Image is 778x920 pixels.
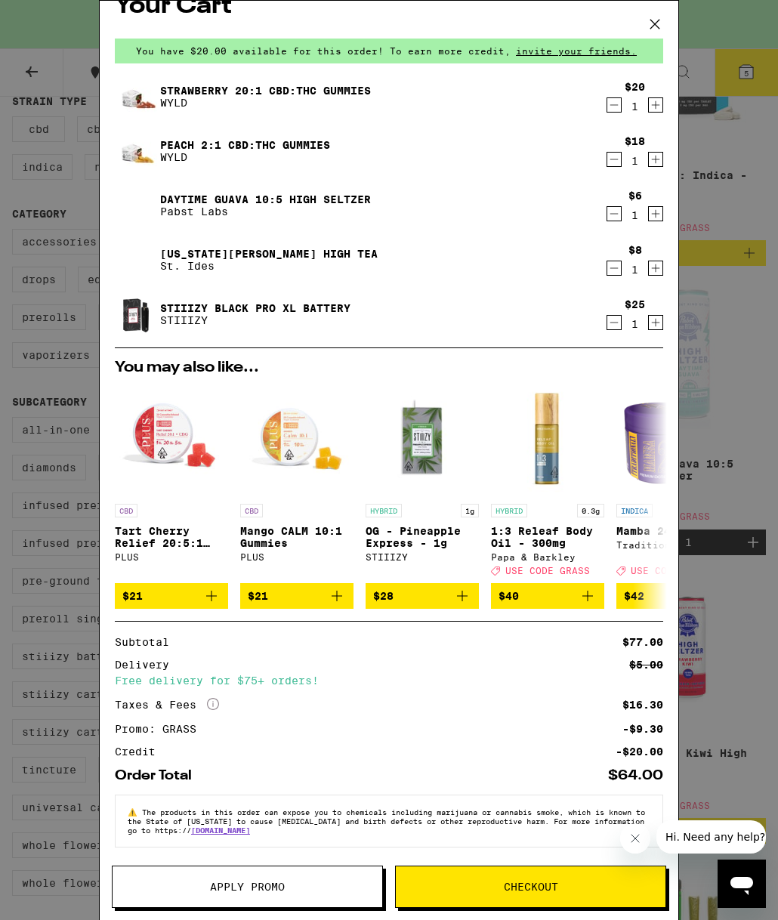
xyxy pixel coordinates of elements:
[648,152,663,167] button: Increment
[240,383,353,496] img: PLUS - Mango CALM 10:1 Gummies
[625,100,645,113] div: 1
[240,525,353,549] p: Mango CALM 10:1 Gummies
[160,260,378,272] p: St. Ides
[616,383,730,496] img: Traditional - Mamba 24 - 3.5g
[115,130,157,172] img: Peach 2:1 CBD:THC Gummies
[616,383,730,583] a: Open page for Mamba 24 - 3.5g from Traditional
[112,866,383,908] button: Apply Promo
[115,184,157,227] img: Daytime Guava 10:5 High Seltzer
[625,298,645,310] div: $25
[505,566,590,576] span: USE CODE GRASS
[191,826,250,835] a: [DOMAIN_NAME]
[160,97,371,109] p: WYLD
[160,151,330,163] p: WYLD
[607,152,622,167] button: Decrement
[608,769,663,783] div: $64.00
[160,139,330,151] a: Peach 2:1 CBD:THC Gummies
[607,97,622,113] button: Decrement
[115,724,207,734] div: Promo: GRASS
[499,590,519,602] span: $40
[625,135,645,147] div: $18
[616,583,730,609] button: Add to bag
[366,504,402,517] p: HYBRID
[366,552,479,562] div: STIIIZY
[616,540,730,550] div: Traditional
[115,76,157,118] img: Strawberry 20:1 CBD:THC Gummies
[115,746,166,757] div: Credit
[210,881,285,892] span: Apply Promo
[648,97,663,113] button: Increment
[240,583,353,609] button: Add to bag
[625,155,645,167] div: 1
[160,314,350,326] p: STIIIZY
[648,261,663,276] button: Increment
[366,383,479,583] a: Open page for OG - Pineapple Express - 1g from STIIIZY
[366,583,479,609] button: Add to bag
[115,675,663,686] div: Free delivery for $75+ orders!
[115,698,219,712] div: Taxes & Fees
[395,866,666,908] button: Checkout
[240,552,353,562] div: PLUS
[624,590,644,602] span: $42
[115,525,228,549] p: Tart Cherry Relief 20:5:1 Gummies
[366,383,479,496] img: STIIIZY - OG - Pineapple Express - 1g
[115,583,228,609] button: Add to bag
[128,807,142,817] span: ⚠️
[622,637,663,647] div: $77.00
[628,209,642,221] div: 1
[461,504,479,517] p: 1g
[115,383,228,496] img: PLUS - Tart Cherry Relief 20:5:1 Gummies
[160,193,371,205] a: Daytime Guava 10:5 High Seltzer
[491,525,604,549] p: 1:3 Releaf Body Oil - 300mg
[577,504,604,517] p: 0.3g
[128,807,645,835] span: The products in this order can expose you to chemicals including marijuana or cannabis smoke, whi...
[629,659,663,670] div: $5.00
[248,590,268,602] span: $21
[648,206,663,221] button: Increment
[491,552,604,562] div: Papa & Barkley
[491,583,604,609] button: Add to bag
[504,881,558,892] span: Checkout
[491,383,604,496] img: Papa & Barkley - 1:3 Releaf Body Oil - 300mg
[607,315,622,330] button: Decrement
[616,525,730,537] p: Mamba 24 - 3.5g
[622,724,663,734] div: -$9.30
[628,244,642,256] div: $8
[628,190,642,202] div: $6
[115,552,228,562] div: PLUS
[491,383,604,583] a: Open page for 1:3 Releaf Body Oil - 300mg from Papa & Barkley
[631,566,715,576] span: USE CODE GRASS
[136,46,511,56] span: You have $20.00 available for this order! To earn more credit,
[122,590,143,602] span: $21
[616,504,653,517] p: INDICA
[625,81,645,93] div: $20
[511,46,642,56] span: invite your friends.
[115,637,180,647] div: Subtotal
[115,769,202,783] div: Order Total
[718,860,766,908] iframe: Button to launch messaging window
[616,746,663,757] div: -$20.00
[607,206,622,221] button: Decrement
[622,699,663,710] div: $16.30
[620,823,650,854] iframe: Close message
[240,504,263,517] p: CBD
[115,39,663,63] div: You have $20.00 available for this order! To earn more credit,invite your friends.
[115,360,663,375] h2: You may also like...
[160,205,371,218] p: Pabst Labs
[160,248,378,260] a: [US_STATE][PERSON_NAME] High Tea
[160,85,371,97] a: Strawberry 20:1 CBD:THC Gummies
[607,261,622,276] button: Decrement
[491,504,527,517] p: HYBRID
[366,525,479,549] p: OG - Pineapple Express - 1g
[648,315,663,330] button: Increment
[373,590,394,602] span: $28
[240,383,353,583] a: Open page for Mango CALM 10:1 Gummies from PLUS
[625,318,645,330] div: 1
[115,293,157,335] img: STIIIZY Black Pro XL Battery
[160,302,350,314] a: STIIIZY Black Pro XL Battery
[656,820,766,854] iframe: Message from company
[628,264,642,276] div: 1
[115,383,228,583] a: Open page for Tart Cherry Relief 20:5:1 Gummies from PLUS
[115,239,157,281] img: Georgia Peach High Tea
